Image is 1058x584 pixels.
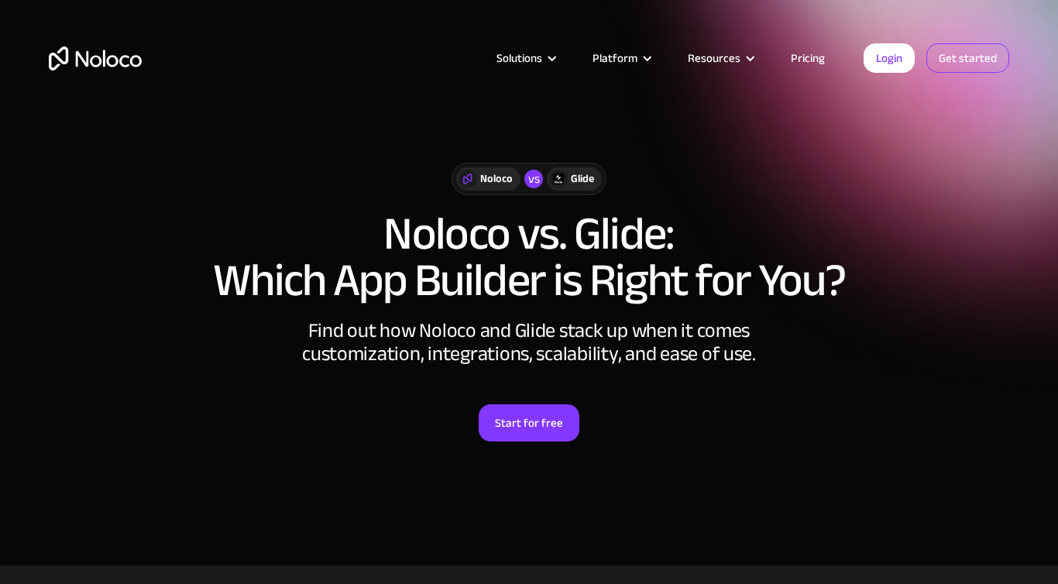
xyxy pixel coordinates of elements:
[593,48,637,68] div: Platform
[668,48,771,68] div: Resources
[688,48,740,68] div: Resources
[297,319,761,366] div: Find out how Noloco and Glide stack up when it comes customization, integrations, scalability, an...
[926,43,1009,73] a: Get started
[571,170,594,187] div: Glide
[496,48,542,68] div: Solutions
[771,48,844,68] a: Pricing
[479,404,579,441] a: Start for free
[477,48,573,68] div: Solutions
[864,43,915,73] a: Login
[573,48,668,68] div: Platform
[49,46,142,70] a: home
[480,170,513,187] div: Noloco
[49,211,1009,304] h1: Noloco vs. Glide: Which App Builder is Right for You?
[524,170,543,188] div: vs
